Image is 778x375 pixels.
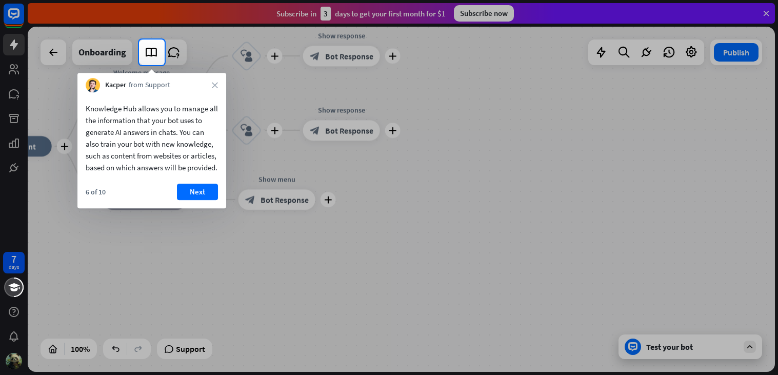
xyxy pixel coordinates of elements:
div: Knowledge Hub allows you to manage all the information that your bot uses to generate AI answers ... [86,103,218,173]
button: Next [177,184,218,200]
span: from Support [129,80,170,90]
div: 6 of 10 [86,187,106,196]
span: Kacper [105,80,126,90]
i: close [212,82,218,88]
